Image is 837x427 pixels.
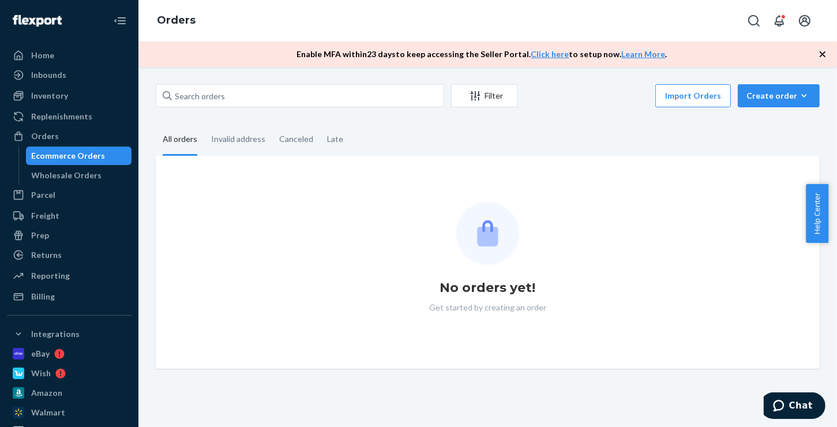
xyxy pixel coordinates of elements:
[7,364,132,383] a: Wish
[531,49,569,59] a: Click here
[456,202,519,265] img: Empty list
[806,184,828,243] button: Help Center
[108,9,132,32] button: Close Navigation
[211,124,265,154] div: Invalid address
[31,328,80,340] div: Integrations
[297,48,667,60] p: Enable MFA within 23 days to keep accessing the Seller Portal. to setup now. .
[31,387,62,399] div: Amazon
[746,90,811,102] div: Create order
[157,14,196,27] a: Orders
[7,344,132,363] a: eBay
[148,4,205,38] ol: breadcrumbs
[31,111,92,122] div: Replenishments
[31,230,49,241] div: Prep
[32,170,102,181] div: Wholesale Orders
[7,384,132,402] a: Amazon
[327,124,343,154] div: Late
[742,9,765,32] button: Open Search Box
[7,46,132,65] a: Home
[31,189,55,201] div: Parcel
[163,124,197,156] div: All orders
[7,226,132,245] a: Prep
[31,69,66,81] div: Inbounds
[31,407,65,418] div: Walmart
[31,348,50,359] div: eBay
[655,84,731,107] button: Import Orders
[764,392,825,421] iframe: Opens a widget where you can chat to one of our agents
[7,87,132,105] a: Inventory
[793,9,816,32] button: Open account menu
[7,107,132,126] a: Replenishments
[7,207,132,225] a: Freight
[26,147,132,165] a: Ecommerce Orders
[429,302,546,313] p: Get started by creating an order
[7,186,132,204] a: Parcel
[738,84,820,107] button: Create order
[31,90,68,102] div: Inventory
[7,267,132,285] a: Reporting
[31,210,59,222] div: Freight
[452,90,517,102] div: Filter
[7,66,132,84] a: Inbounds
[622,49,666,59] a: Learn More
[31,270,70,282] div: Reporting
[13,15,62,27] img: Flexport logo
[279,124,313,154] div: Canceled
[7,246,132,264] a: Returns
[31,291,55,302] div: Billing
[440,279,536,297] h1: No orders yet!
[31,249,62,261] div: Returns
[156,84,444,107] input: Search orders
[451,84,518,107] button: Filter
[768,9,791,32] button: Open notifications
[7,403,132,422] a: Walmart
[31,368,51,379] div: Wish
[32,150,106,162] div: Ecommerce Orders
[31,130,59,142] div: Orders
[7,287,132,306] a: Billing
[7,127,132,145] a: Orders
[31,50,54,61] div: Home
[26,166,132,185] a: Wholesale Orders
[7,325,132,343] button: Integrations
